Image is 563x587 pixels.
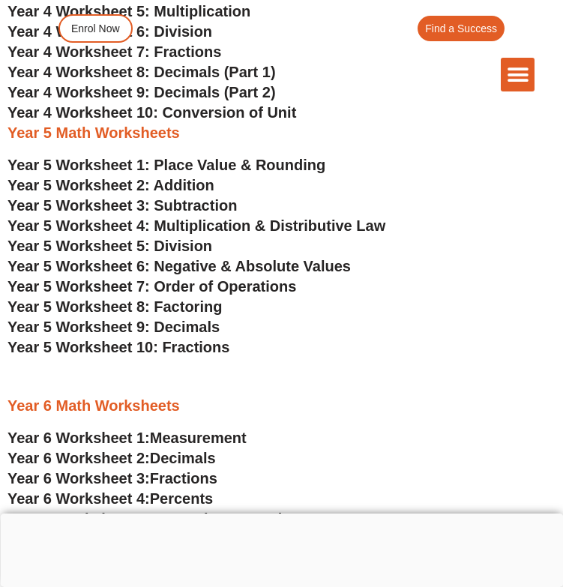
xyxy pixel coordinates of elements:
[7,123,556,142] h3: Year 5 Math Worksheets
[150,470,217,487] span: Fractions
[7,470,217,487] a: Year 6 Worksheet 3:Fractions
[7,298,222,315] a: Year 5 Worksheet 8: Factoring
[7,104,296,121] a: Year 4 Worksheet 10: Conversion of Unit
[150,490,214,507] span: Percents
[7,430,150,446] span: Year 6 Worksheet 1:
[7,177,214,193] a: Year 5 Worksheet 2: Addition
[7,278,296,295] a: Year 5 Worksheet 7: Order of Operations
[7,450,150,466] span: Year 6 Worksheet 2:
[7,217,385,234] a: Year 5 Worksheet 4: Multiplication & Distributive Law
[7,470,150,487] span: Year 6 Worksheet 3:
[7,450,216,466] a: Year 6 Worksheet 2:Decimals
[7,490,150,507] span: Year 6 Worksheet 4:
[501,58,535,91] div: Menu Toggle
[7,197,237,214] a: Year 5 Worksheet 3: Subtraction
[150,511,300,527] span: Proportions & Ratios
[71,23,120,34] span: Enrol Now
[7,319,220,335] a: Year 5 Worksheet 9: Decimals
[418,16,505,41] a: Find a Success
[7,511,150,527] span: Year 6 Worksheet 5:
[150,450,216,466] span: Decimals
[7,396,556,415] h3: Year 6 Math Worksheets
[306,418,563,587] iframe: Chat Widget
[7,490,213,507] a: Year 6 Worksheet 4:Percents
[425,23,497,34] span: Find a Success
[7,238,212,254] a: Year 5 Worksheet 5: Division
[7,430,247,446] a: Year 6 Worksheet 1:Measurement
[58,14,133,43] a: Enrol Now
[7,157,325,173] a: Year 5 Worksheet 1: Place Value & Rounding
[7,511,300,527] a: Year 6 Worksheet 5:Proportions & Ratios
[7,258,351,274] a: Year 5 Worksheet 6: Negative & Absolute Values
[150,430,247,446] span: Measurement
[7,339,229,355] a: Year 5 Worksheet 10: Fractions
